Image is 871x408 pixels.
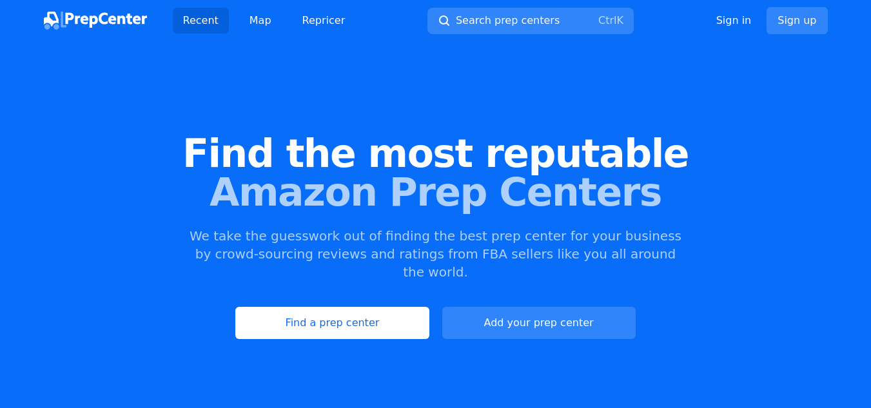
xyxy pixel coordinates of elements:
img: PrepCenter [44,12,147,30]
p: We take the guesswork out of finding the best prep center for your business by crowd-sourcing rev... [188,227,683,281]
a: Find a prep center [235,307,429,339]
kbd: K [616,14,623,26]
kbd: Ctrl [598,14,616,26]
span: Search prep centers [456,13,560,28]
a: Recent [173,8,229,34]
a: Sign in [716,13,752,28]
a: Repricer [292,8,356,34]
span: Find the most reputable [21,134,850,173]
a: Map [239,8,282,34]
button: Search prep centersCtrlK [427,8,634,34]
span: Amazon Prep Centers [21,173,850,211]
a: Add your prep center [442,307,636,339]
a: Sign up [767,7,827,34]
